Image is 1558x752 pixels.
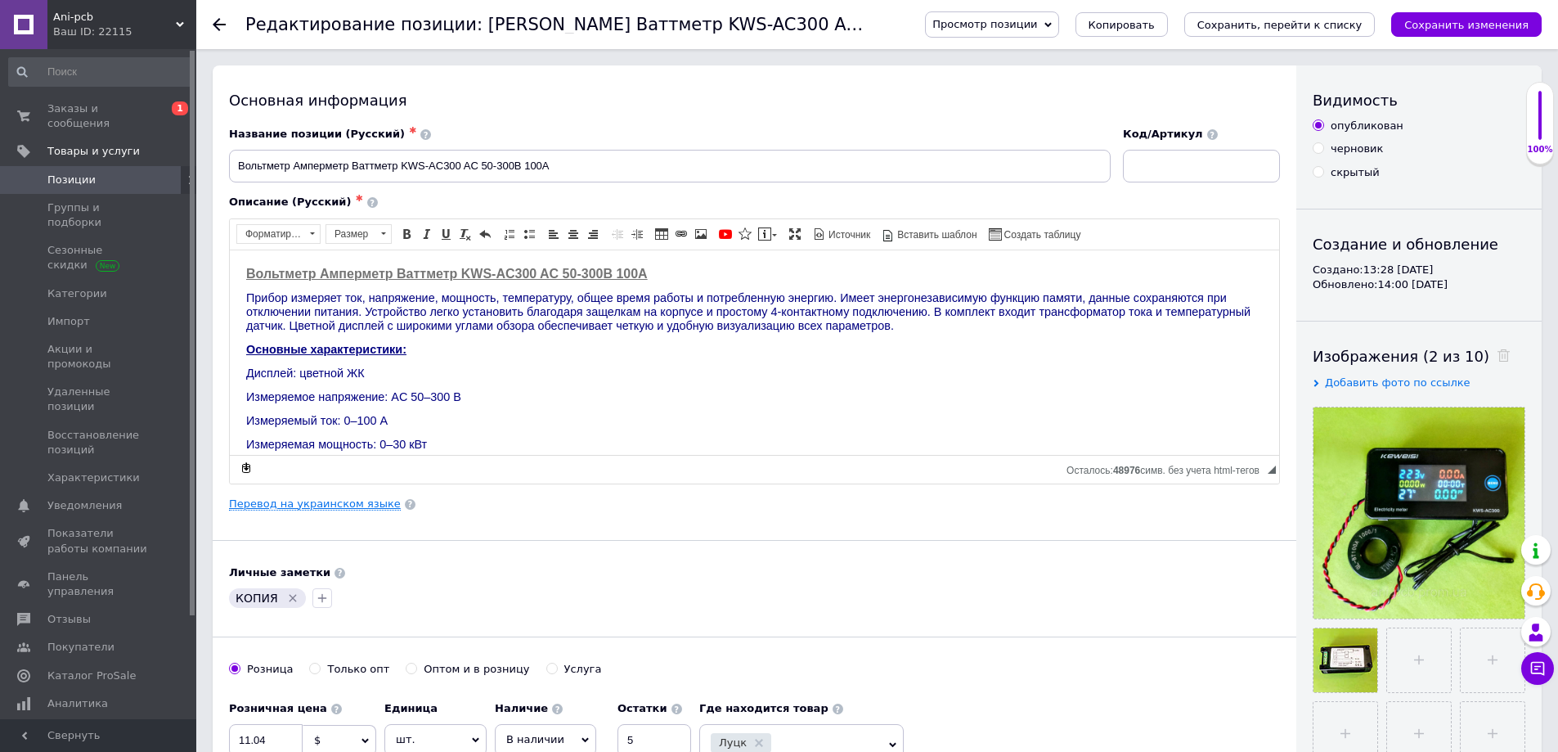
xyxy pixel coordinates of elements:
[236,592,278,605] span: КОПИЯ
[719,737,747,748] span: Луцк
[1002,228,1081,242] span: Создать таблицу
[584,225,602,243] a: По правому краю
[437,225,455,243] a: Подчеркнутый (Ctrl+U)
[47,640,114,655] span: Покупатели
[236,224,321,244] a: Форматирование
[47,173,96,187] span: Позиции
[16,164,158,177] span: Измеряемый ток: 0–100 А
[1089,19,1155,31] span: Копировать
[1331,142,1383,156] div: черновик
[47,342,151,371] span: Акции и промокоды
[456,225,474,243] a: Убрать форматирование
[424,662,529,677] div: Оптом и в розницу
[1325,376,1470,389] span: Добавить фото по ссылке
[237,225,304,243] span: Форматирование
[756,225,779,243] a: Вставить сообщение
[672,225,690,243] a: Вставить/Редактировать ссылку (Ctrl+L)
[1066,461,1268,476] div: Подсчет символов
[286,592,299,605] svg: Удалить метку
[653,225,671,243] a: Таблица
[1331,119,1403,133] div: опубликован
[1313,90,1525,110] div: Видимость
[47,286,107,301] span: Категории
[314,734,321,746] span: $
[229,150,1111,182] input: Например, H&M женское платье зеленое 38 размер вечернее макси с блестками
[16,187,197,200] span: Измеряемая мощность: 0–30 кВт
[608,225,626,243] a: Уменьшить отступ
[47,144,140,159] span: Товары и услуги
[1313,263,1525,277] div: Создано: 13:28 [DATE]
[230,250,1279,455] iframe: Визуальный текстовый редактор, 1FC298A1-E3AE-4E8C-86F6-71226061384A
[16,140,231,153] span: Измеряемое напряжение: AC 50–300 В
[1404,19,1529,31] i: Сохранить изменения
[1521,652,1554,685] button: Чат с покупателем
[417,225,435,243] a: Курсив (Ctrl+I)
[1526,82,1554,164] div: 100% Качество заполнения
[229,498,401,511] a: Перевод на украинском языке
[384,702,438,714] b: Единица
[986,225,1084,243] a: Создать таблицу
[16,92,177,106] strong: Основные характеристики:
[617,702,667,714] b: Остатки
[564,225,582,243] a: По центру
[16,116,135,129] span: Дисплей: цветной ЖК
[1313,277,1525,292] div: Обновлено: 14:00 [DATE]
[237,459,255,477] a: Сделать резервную копию сейчас
[1313,234,1525,254] div: Создание и обновление
[1268,466,1276,474] span: Перетащите для изменения размера
[47,200,151,230] span: Группы и подборки
[47,314,90,329] span: Импорт
[8,57,193,87] input: Поиск
[699,702,828,714] b: Где находится товар
[545,225,563,243] a: По левому краю
[932,18,1037,30] span: Просмотр позиции
[409,125,416,136] span: ✱
[229,128,405,140] span: Название позиции (Русский)
[1527,144,1553,155] div: 100%
[501,225,519,243] a: Вставить / удалить нумерованный список
[692,225,710,243] a: Изображение
[53,10,176,25] span: Ani-pcb
[628,225,646,243] a: Увеличить отступ
[736,225,754,243] a: Вставить иконку
[247,662,293,677] div: Розница
[47,570,151,599] span: Панель управления
[47,101,151,131] span: Заказы и сообщения
[326,225,375,243] span: Размер
[879,225,979,243] a: Вставить шаблон
[716,225,734,243] a: Добавить видео с YouTube
[47,243,151,272] span: Сезонные скидки
[47,428,151,457] span: Восстановление позиций
[506,733,564,745] span: В наличии
[229,90,1280,110] div: Основная информация
[53,25,196,39] div: Ваш ID: 22115
[564,662,602,677] div: Услуга
[895,228,977,242] span: Вставить шаблон
[213,18,226,31] div: Вернуться назад
[47,526,151,556] span: Показатели работы компании
[1184,12,1376,37] button: Сохранить, перейти к списку
[16,16,418,30] strong: Вольтметр Амперметр Ваттметр KWS-AC300 AC 50-300В 100А
[229,566,330,579] b: Личные заметки
[229,196,351,208] span: Описание (Русский)
[1391,12,1542,37] button: Сохранить изменения
[47,696,108,711] span: Аналитика
[476,225,494,243] a: Отменить (Ctrl+Z)
[326,224,392,244] a: Размер
[786,225,804,243] a: Развернуть
[810,225,873,243] a: Источник
[47,498,122,513] span: Уведомления
[1331,165,1380,180] div: скрытый
[1197,19,1363,31] i: Сохранить, перейти к списку
[1123,128,1203,140] span: Код/Артикул
[172,101,188,115] span: 1
[47,612,91,627] span: Отзывы
[327,662,389,677] div: Только опт
[245,15,986,34] h1: Редактирование позиции: Вольтметр Амперметр Ваттметр KWS-AC300 AC 50-300В 100А
[47,385,151,414] span: Удаленные позиции
[47,669,136,683] span: Каталог ProSale
[16,41,1021,82] span: Прибор измеряет ток, напряжение, мощность, температуру, общее время работы и потребленную энергию...
[355,193,362,204] span: ✱
[397,225,415,243] a: Полужирный (Ctrl+B)
[1113,465,1140,476] span: 48976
